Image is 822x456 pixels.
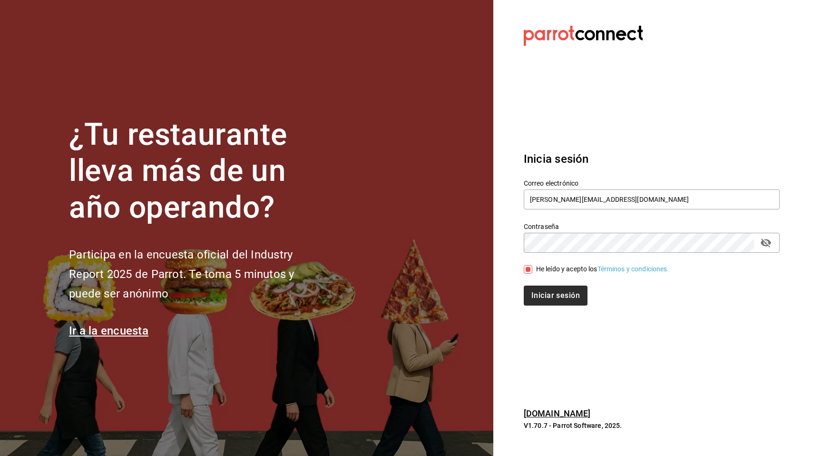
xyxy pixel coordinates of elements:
label: Correo electrónico [524,179,780,186]
h3: Inicia sesión [524,150,780,168]
p: V1.70.7 - Parrot Software, 2025. [524,421,780,430]
div: He leído y acepto los [536,264,669,274]
a: [DOMAIN_NAME] [524,408,591,418]
a: Términos y condiciones. [597,265,669,273]
input: Ingresa tu correo electrónico [524,189,780,209]
button: Iniciar sesión [524,286,587,306]
h1: ¿Tu restaurante lleva más de un año operando? [69,117,326,226]
label: Contraseña [524,223,780,229]
h2: Participa en la encuesta oficial del Industry Report 2025 de Parrot. Te toma 5 minutos y puede se... [69,245,326,303]
a: Ir a la encuesta [69,324,148,337]
button: passwordField [758,235,774,251]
